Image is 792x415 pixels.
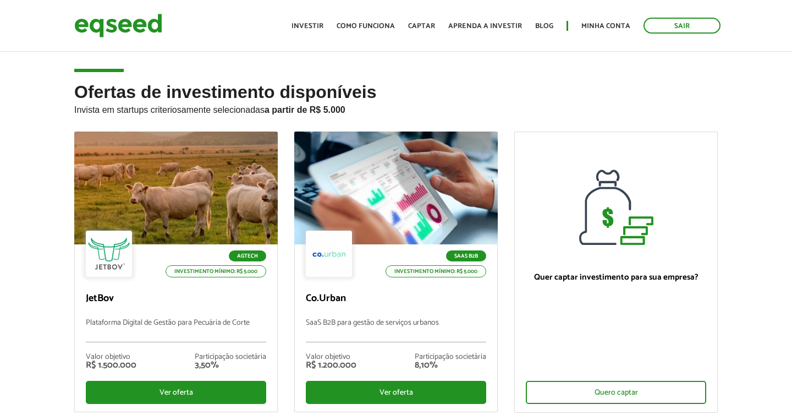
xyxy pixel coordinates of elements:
p: Invista em startups criteriosamente selecionadas [74,102,718,115]
div: Participação societária [415,353,486,361]
a: Aprenda a investir [448,23,522,30]
div: Ver oferta [306,381,486,404]
p: Co.Urban [306,293,486,305]
strong: a partir de R$ 5.000 [265,105,345,114]
div: R$ 1.200.000 [306,361,356,370]
a: SaaS B2B Investimento mínimo: R$ 5.000 Co.Urban SaaS B2B para gestão de serviços urbanos Valor ob... [294,132,498,412]
div: R$ 1.500.000 [86,361,136,370]
div: Participação societária [195,353,266,361]
div: Quero captar [526,381,706,404]
p: Agtech [229,250,266,261]
div: Valor objetivo [86,353,136,361]
a: Captar [408,23,435,30]
a: Quer captar investimento para sua empresa? Quero captar [514,132,718,413]
a: Agtech Investimento mínimo: R$ 5.000 JetBov Plataforma Digital de Gestão para Pecuária de Corte V... [74,132,278,412]
p: SaaS B2B [446,250,486,261]
a: Como funciona [337,23,395,30]
p: SaaS B2B para gestão de serviços urbanos [306,319,486,342]
div: 3,50% [195,361,266,370]
div: Ver oferta [86,381,266,404]
p: Quer captar investimento para sua empresa? [526,272,706,282]
div: Valor objetivo [306,353,356,361]
a: Blog [535,23,553,30]
p: JetBov [86,293,266,305]
p: Plataforma Digital de Gestão para Pecuária de Corte [86,319,266,342]
p: Investimento mínimo: R$ 5.000 [166,265,266,277]
a: Minha conta [581,23,630,30]
img: EqSeed [74,11,162,40]
h2: Ofertas de investimento disponíveis [74,83,718,132]
a: Sair [643,18,721,34]
a: Investir [291,23,323,30]
div: 8,10% [415,361,486,370]
p: Investimento mínimo: R$ 5.000 [386,265,486,277]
